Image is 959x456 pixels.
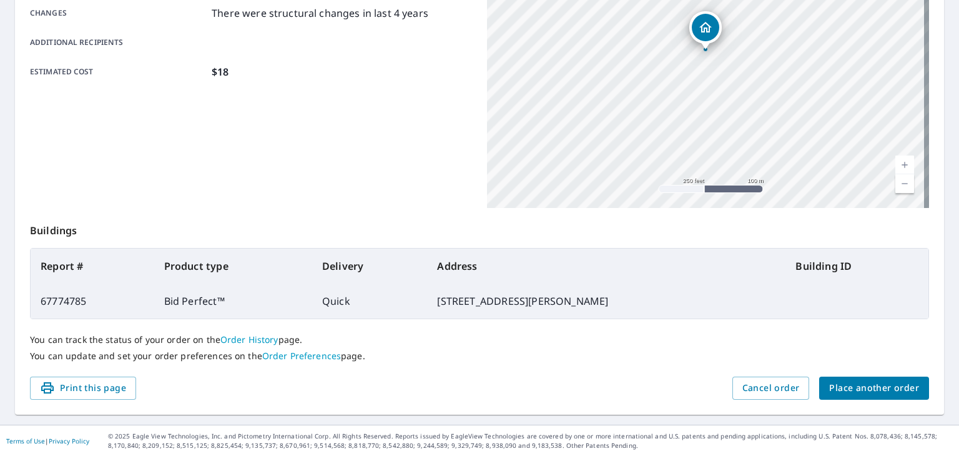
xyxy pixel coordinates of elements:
a: Current Level 17, Zoom Out [895,174,914,193]
p: You can track the status of your order on the page. [30,334,929,345]
div: Dropped pin, building 1, Residential property, 4740 Glenn Pine Ln Boynton Beach, FL 33436 [689,11,722,50]
p: | [6,437,89,445]
p: Estimated cost [30,64,207,79]
a: Order Preferences [262,350,341,362]
th: Product type [154,249,312,284]
a: Current Level 17, Zoom In [895,156,914,174]
th: Report # [31,249,154,284]
td: [STREET_ADDRESS][PERSON_NAME] [427,284,785,319]
a: Terms of Use [6,437,45,445]
p: Buildings [30,208,929,248]
button: Print this page [30,377,136,400]
td: Quick [312,284,428,319]
button: Place another order [819,377,929,400]
span: Place another order [829,380,919,396]
a: Privacy Policy [49,437,89,445]
th: Building ID [785,249,928,284]
td: Bid Perfect™ [154,284,312,319]
p: You can update and set your order preferences on the page. [30,350,929,362]
p: $18 [212,64,229,79]
th: Address [427,249,785,284]
p: © 2025 Eagle View Technologies, Inc. and Pictometry International Corp. All Rights Reserved. Repo... [108,432,953,450]
a: Order History [220,334,278,345]
th: Delivery [312,249,428,284]
p: Additional recipients [30,37,207,48]
span: Cancel order [742,380,800,396]
button: Cancel order [732,377,810,400]
td: 67774785 [31,284,154,319]
p: There were structural changes in last 4 years [212,6,428,21]
span: Print this page [40,380,126,396]
p: Changes [30,6,207,21]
